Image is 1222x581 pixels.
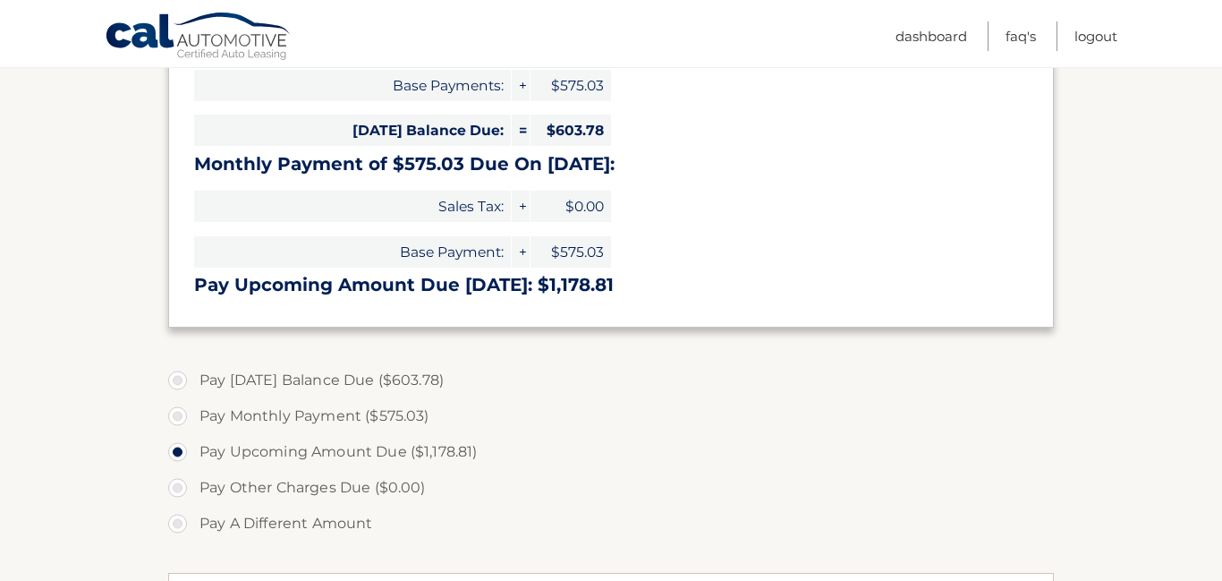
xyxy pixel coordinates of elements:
[168,363,1054,398] label: Pay [DATE] Balance Due ($603.78)
[194,191,511,222] span: Sales Tax:
[895,21,967,51] a: Dashboard
[194,115,511,146] span: [DATE] Balance Due:
[194,70,511,101] span: Base Payments:
[194,274,1028,296] h3: Pay Upcoming Amount Due [DATE]: $1,178.81
[512,70,530,101] span: +
[168,398,1054,434] label: Pay Monthly Payment ($575.03)
[1074,21,1117,51] a: Logout
[512,236,530,268] span: +
[530,115,611,146] span: $603.78
[530,191,611,222] span: $0.00
[194,153,1028,175] h3: Monthly Payment of $575.03 Due On [DATE]:
[530,236,611,268] span: $575.03
[105,12,293,64] a: Cal Automotive
[168,434,1054,470] label: Pay Upcoming Amount Due ($1,178.81)
[168,506,1054,542] label: Pay A Different Amount
[530,70,611,101] span: $575.03
[512,115,530,146] span: =
[512,191,530,222] span: +
[1006,21,1036,51] a: FAQ's
[168,470,1054,506] label: Pay Other Charges Due ($0.00)
[194,236,511,268] span: Base Payment:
